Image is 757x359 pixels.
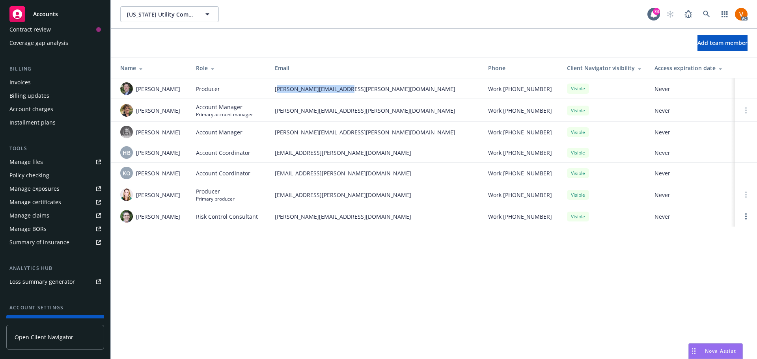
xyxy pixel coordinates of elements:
div: Coverage gap analysis [9,37,68,49]
div: Summary of insurance [9,236,69,249]
span: Risk Control Consultant [196,212,258,221]
a: Switch app [717,6,733,22]
span: [PERSON_NAME][EMAIL_ADDRESS][PERSON_NAME][DOMAIN_NAME] [275,85,475,93]
span: Producer [196,85,220,93]
div: Analytics hub [6,264,104,272]
span: Never [654,106,729,115]
span: [PERSON_NAME] [136,149,180,157]
div: Drag to move [689,344,699,359]
div: 78 [653,8,660,15]
div: Loss summary generator [9,275,75,288]
span: Primary producer [196,195,235,202]
a: Start snowing [662,6,678,22]
div: Manage exposures [9,182,60,195]
a: Manage claims [6,209,104,222]
span: Work [PHONE_NUMBER] [488,191,552,199]
span: [PERSON_NAME][EMAIL_ADDRESS][PERSON_NAME][DOMAIN_NAME] [275,128,475,136]
span: Never [654,212,729,221]
span: Never [654,128,729,136]
span: Work [PHONE_NUMBER] [488,85,552,93]
button: [US_STATE] Utility Company [120,6,219,22]
span: [PERSON_NAME] [136,212,180,221]
span: Open Client Navigator [15,333,73,341]
img: photo [120,104,133,117]
a: Billing updates [6,89,104,102]
div: Billing [6,65,104,73]
div: Email [275,64,475,72]
span: Nova Assist [705,348,736,354]
div: Role [196,64,262,72]
a: Accounts [6,3,104,25]
span: Account Coordinator [196,149,250,157]
span: Never [654,191,729,199]
span: Work [PHONE_NUMBER] [488,128,552,136]
a: Contract review [6,23,104,36]
img: photo [120,188,133,201]
div: Account charges [9,103,53,115]
span: Account Coordinator [196,169,250,177]
div: Visible [567,168,589,178]
div: Manage BORs [9,223,47,235]
a: Invoices [6,76,104,89]
span: [PERSON_NAME] [136,128,180,136]
span: Work [PHONE_NUMBER] [488,149,552,157]
div: Visible [567,190,589,200]
img: photo [120,82,133,95]
a: Open options [741,212,751,221]
div: Billing updates [9,89,49,102]
span: KO [123,169,131,177]
span: Work [PHONE_NUMBER] [488,169,552,177]
div: Manage files [9,156,43,168]
div: Phone [488,64,554,72]
span: Never [654,85,729,93]
span: [EMAIL_ADDRESS][PERSON_NAME][DOMAIN_NAME] [275,169,475,177]
span: HB [123,149,131,157]
a: Report a Bug [681,6,696,22]
span: [US_STATE] Utility Company [127,10,195,19]
span: [EMAIL_ADDRESS][PERSON_NAME][DOMAIN_NAME] [275,191,475,199]
div: Invoices [9,76,31,89]
span: Producer [196,187,235,195]
a: Account charges [6,103,104,115]
span: Work [PHONE_NUMBER] [488,212,552,221]
span: Accounts [33,11,58,17]
span: Never [654,149,729,157]
a: Summary of insurance [6,236,104,249]
span: [PERSON_NAME][EMAIL_ADDRESS][PERSON_NAME][DOMAIN_NAME] [275,106,475,115]
a: Policy checking [6,169,104,182]
button: Add team member [697,35,748,51]
div: Policy checking [9,169,49,182]
div: Tools [6,145,104,153]
div: Manage claims [9,209,49,222]
a: Manage exposures [6,182,104,195]
div: Service team [9,315,43,327]
span: Account Manager [196,103,253,111]
button: Nova Assist [688,343,743,359]
span: Account Manager [196,128,242,136]
div: Name [120,64,183,72]
a: Manage BORs [6,223,104,235]
span: [PERSON_NAME] [136,169,180,177]
span: [PERSON_NAME] [136,85,180,93]
div: Visible [567,84,589,93]
img: photo [735,8,748,20]
a: Manage certificates [6,196,104,208]
div: Account settings [6,304,104,312]
a: Installment plans [6,116,104,129]
span: Primary account manager [196,111,253,118]
a: Loss summary generator [6,275,104,288]
span: [PERSON_NAME] [136,106,180,115]
img: photo [120,210,133,223]
div: Access expiration date [654,64,729,72]
span: [EMAIL_ADDRESS][PERSON_NAME][DOMAIN_NAME] [275,149,475,157]
div: Client Navigator visibility [567,64,642,72]
span: Never [654,169,729,177]
span: [PERSON_NAME][EMAIL_ADDRESS][DOMAIN_NAME] [275,212,475,221]
a: Manage files [6,156,104,168]
div: Installment plans [9,116,56,129]
a: Search [699,6,714,22]
span: Work [PHONE_NUMBER] [488,106,552,115]
div: Visible [567,127,589,137]
div: Manage certificates [9,196,61,208]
